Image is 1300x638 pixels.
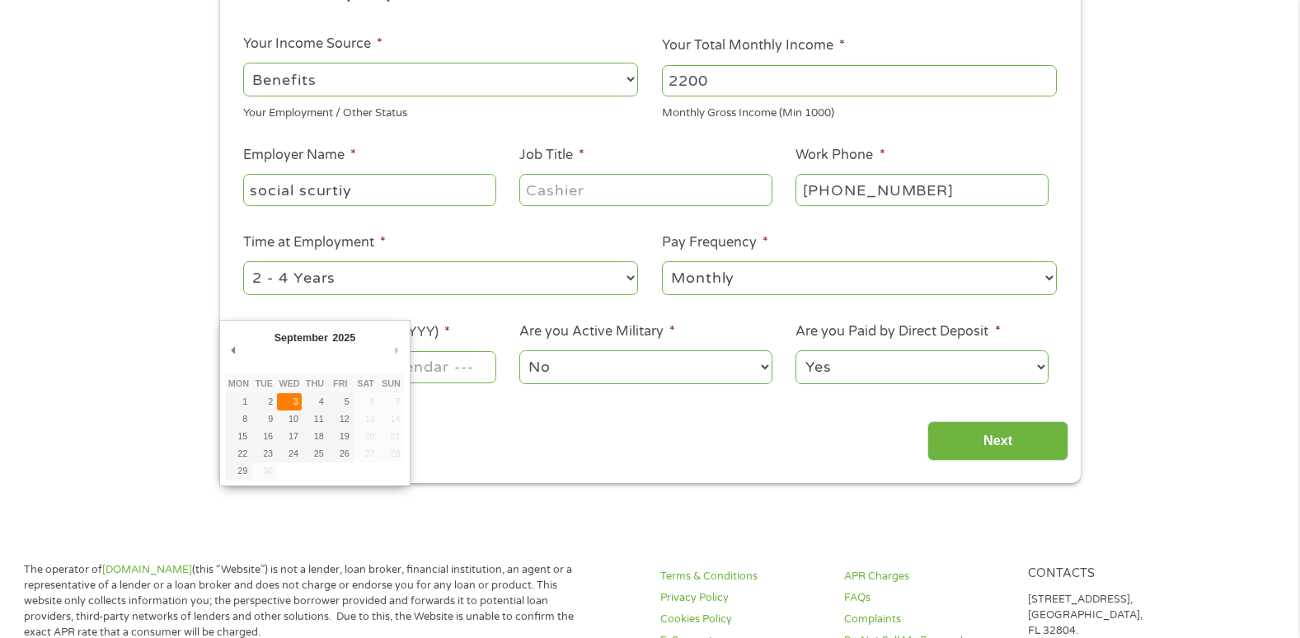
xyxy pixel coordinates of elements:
a: Complaints [844,612,1008,627]
div: 2025 [330,326,357,349]
button: 5 [327,393,353,410]
a: Cookies Policy [660,612,824,627]
input: Cashier [519,174,772,205]
button: 1 [226,393,251,410]
button: 15 [226,428,251,445]
button: 8 [226,410,251,428]
label: Time at Employment [243,234,386,251]
label: Your Total Monthly Income [662,37,845,54]
button: Previous Month [226,339,241,361]
button: 2 [251,393,277,410]
div: September [272,326,330,349]
button: 18 [302,428,327,445]
label: Employer Name [243,147,356,164]
button: 29 [226,462,251,480]
input: 1800 [662,65,1057,96]
abbr: Monday [228,378,249,388]
button: 16 [251,428,277,445]
label: Are you Active Military [519,323,675,340]
button: 12 [327,410,353,428]
button: 19 [327,428,353,445]
label: Job Title [519,147,584,164]
button: 17 [277,428,303,445]
a: [DOMAIN_NAME] [102,563,192,576]
abbr: Saturday [357,378,374,388]
input: (231) 754-4010 [795,174,1048,205]
button: 25 [302,445,327,462]
a: Privacy Policy [660,590,824,606]
input: Next [927,421,1068,462]
button: 3 [277,393,303,410]
div: Your Employment / Other Status [243,100,638,122]
a: Terms & Conditions [660,569,824,584]
button: 11 [302,410,327,428]
button: 23 [251,445,277,462]
button: 24 [277,445,303,462]
button: Next Month [389,339,404,361]
button: 22 [226,445,251,462]
button: 4 [302,393,327,410]
abbr: Sunday [382,378,401,388]
button: 10 [277,410,303,428]
abbr: Wednesday [279,378,299,388]
abbr: Friday [333,378,347,388]
h4: Contacts [1028,566,1192,582]
label: Are you Paid by Direct Deposit [795,323,1000,340]
label: Pay Frequency [662,234,768,251]
button: 26 [327,445,353,462]
abbr: Tuesday [255,378,273,388]
button: 9 [251,410,277,428]
label: Your Income Source [243,35,382,53]
input: Walmart [243,174,495,205]
div: Monthly Gross Income (Min 1000) [662,100,1057,122]
a: APR Charges [844,569,1008,584]
abbr: Thursday [306,378,324,388]
a: FAQs [844,590,1008,606]
label: Work Phone [795,147,885,164]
